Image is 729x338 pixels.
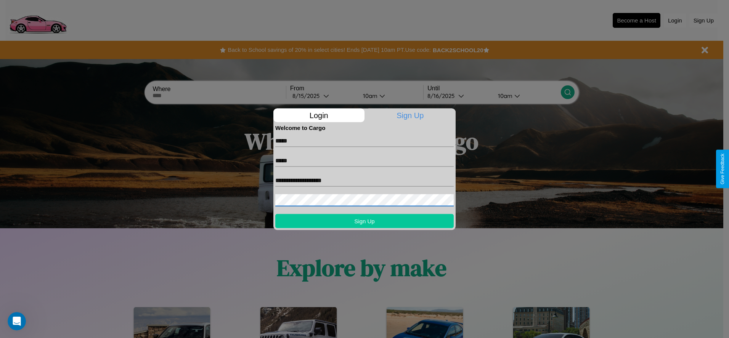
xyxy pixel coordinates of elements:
[8,312,26,330] iframe: Intercom live chat
[720,154,725,184] div: Give Feedback
[365,108,456,122] p: Sign Up
[273,108,364,122] p: Login
[275,124,454,131] h4: Welcome to Cargo
[275,214,454,228] button: Sign Up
